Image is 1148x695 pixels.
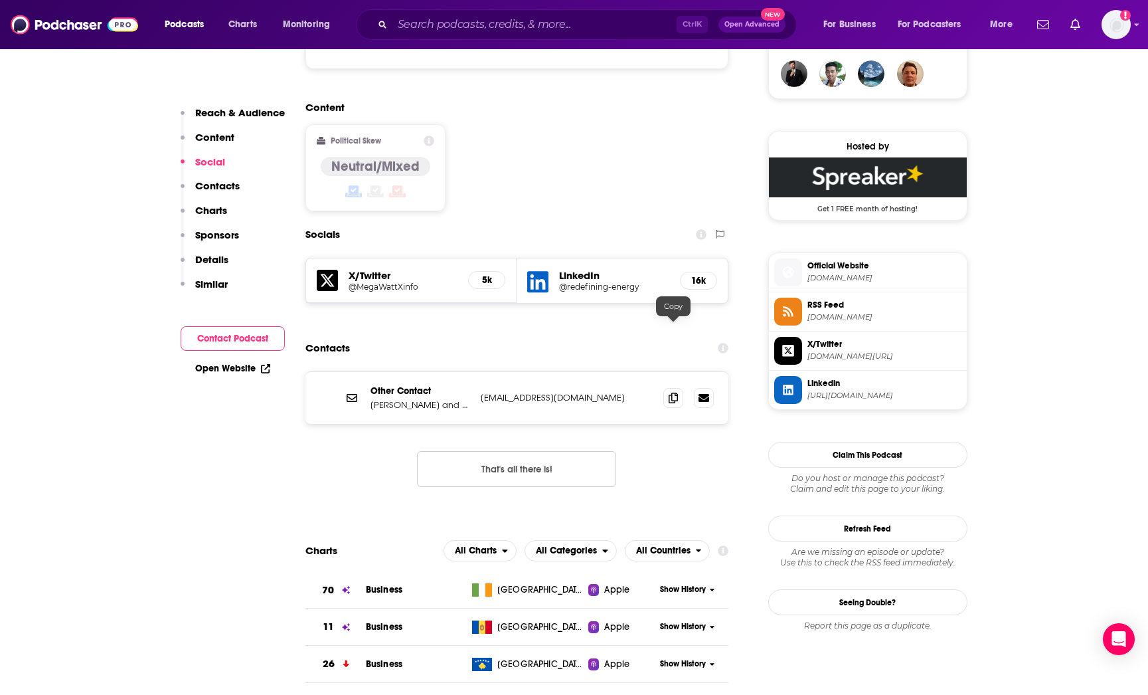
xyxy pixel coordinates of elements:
a: Business [366,584,402,595]
p: [PERSON_NAME] and [PERSON_NAME] [370,399,470,411]
span: For Podcasters [898,15,961,34]
span: Apple [604,583,629,597]
button: Charts [181,204,227,229]
div: Search podcasts, credits, & more... [369,9,809,40]
h5: 5k [479,274,494,286]
img: zachmccray [858,60,884,87]
a: @redefining-energy [559,282,669,292]
button: Content [181,131,234,155]
button: Contact Podcast [181,326,285,351]
span: Show History [660,584,706,595]
a: Podchaser - Follow, Share and Rate Podcasts [11,12,138,37]
span: Open Advanced [724,21,779,28]
h2: Countries [625,540,710,561]
span: https://www.linkedin.com/company/redefining-energy [807,391,961,401]
img: JohirMia [781,60,807,87]
button: Show History [655,621,719,633]
a: Official Website[DOMAIN_NAME] [774,258,961,286]
p: Content [195,131,234,144]
h2: Political Skew [331,136,381,146]
button: Reach & Audience [181,106,285,131]
div: Open Intercom Messenger [1103,623,1135,655]
button: Sponsors [181,229,239,253]
a: Show notifications dropdown [1032,13,1054,36]
p: Details [195,253,228,266]
button: Nothing here. [417,451,616,487]
button: Details [181,253,228,278]
a: RSS Feed[DOMAIN_NAME] [774,298,961,326]
span: Kosovo [497,658,584,671]
button: open menu [274,14,347,35]
h2: Content [305,101,718,114]
a: [GEOGRAPHIC_DATA] [467,658,588,671]
span: Podcasts [165,15,204,34]
img: SeeBeyondpodcaster [897,60,924,87]
span: More [990,15,1013,34]
h5: X/Twitter [349,269,458,282]
a: [GEOGRAPHIC_DATA], [GEOGRAPHIC_DATA] [467,621,588,634]
a: Business [366,658,402,670]
p: [EMAIL_ADDRESS][DOMAIN_NAME] [481,392,653,403]
span: New [761,8,785,21]
span: Show History [660,658,706,670]
span: Show History [660,621,706,633]
h2: Platforms [444,540,517,561]
button: Similar [181,278,228,302]
span: Linkedin [807,377,961,389]
h3: 26 [323,656,335,672]
h3: 11 [323,619,334,635]
span: All Categories [536,546,597,555]
div: Copy [656,296,691,316]
span: twitter.com/MegaWattXinfo [807,351,961,361]
a: 70 [305,572,366,609]
button: Contacts [181,179,240,204]
span: Monitoring [283,15,330,34]
a: [GEOGRAPHIC_DATA] [467,583,588,597]
h2: Socials [305,222,340,247]
a: Spreaker Deal: Get 1 FREE month of hosting! [769,157,967,212]
a: Seeing Double? [768,589,967,615]
span: All Charts [455,546,497,555]
button: Claim This Podcast [768,442,967,468]
button: Show History [655,584,719,595]
button: open menu [525,540,617,561]
span: Ctrl K [677,16,708,33]
img: moharom4394 [819,60,846,87]
button: Show profile menu [1102,10,1131,39]
div: Claim and edit this page to your liking. [768,473,967,494]
a: Charts [220,14,265,35]
button: open menu [814,14,892,35]
a: @MegaWattXinfo [349,282,458,292]
span: Apple [604,658,629,671]
span: Apple [604,621,629,634]
button: open menu [625,540,710,561]
span: For Business [823,15,876,34]
a: Open Website [195,363,270,374]
p: Sponsors [195,229,239,241]
a: Business [366,621,402,633]
h2: Categories [525,540,617,561]
img: User Profile [1102,10,1131,39]
h3: 70 [322,583,334,598]
span: RSS Feed [807,299,961,311]
button: open menu [981,14,1029,35]
p: Other Contact [370,385,470,397]
a: Linkedin[URL][DOMAIN_NAME] [774,376,961,404]
h2: Charts [305,544,337,557]
p: Social [195,155,225,168]
span: All Countries [636,546,691,555]
a: Apple [588,621,655,634]
a: Apple [588,583,655,597]
button: Refresh Feed [768,516,967,542]
span: Moldova, Republic of [497,621,584,634]
h4: Neutral/Mixed [331,158,420,175]
a: 26 [305,646,366,682]
p: Similar [195,278,228,290]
